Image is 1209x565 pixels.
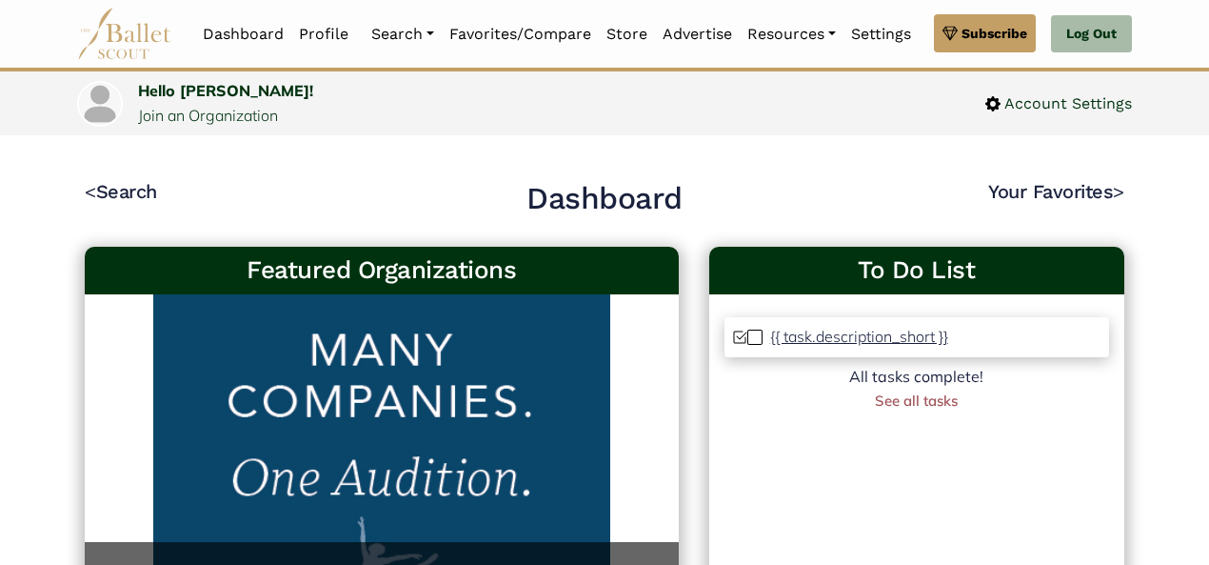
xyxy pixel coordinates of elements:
h3: Featured Organizations [100,254,664,287]
code: > [1113,179,1124,203]
a: Settings [843,14,919,54]
p: {{ task.description_short }} [770,327,948,346]
a: Profile [291,14,356,54]
h2: Dashboard [526,179,683,219]
a: Log Out [1051,15,1132,53]
a: Search [364,14,442,54]
span: Subscribe [961,23,1027,44]
a: Your Favorites [988,180,1124,203]
a: See all tasks [875,392,958,410]
a: Hello [PERSON_NAME]! [138,81,313,100]
a: Account Settings [985,91,1132,116]
code: < [85,179,96,203]
a: Favorites/Compare [442,14,599,54]
img: gem.svg [942,23,958,44]
a: Join an Organization [138,106,278,125]
div: All tasks complete! [724,365,1109,390]
a: Advertise [655,14,740,54]
a: Store [599,14,655,54]
a: Subscribe [934,14,1036,52]
a: Resources [740,14,843,54]
a: <Search [85,180,157,203]
a: Dashboard [195,14,291,54]
a: To Do List [724,254,1109,287]
img: profile picture [79,83,121,125]
span: Account Settings [1001,91,1132,116]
